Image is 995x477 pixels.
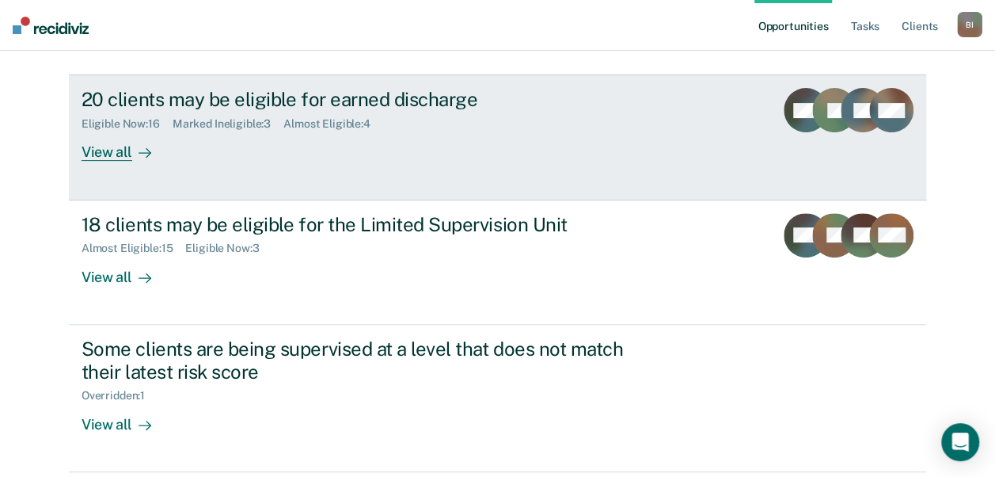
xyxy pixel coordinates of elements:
[82,213,637,236] div: 18 clients may be eligible for the Limited Supervision Unit
[69,325,926,472] a: Some clients are being supervised at a level that does not match their latest risk scoreOverridde...
[82,117,173,131] div: Eligible Now : 16
[82,255,170,286] div: View all
[82,88,637,111] div: 20 clients may be eligible for earned discharge
[82,389,158,403] div: Overridden : 1
[957,12,982,37] button: BI
[82,403,170,433] div: View all
[13,17,89,34] img: Recidiviz
[82,242,186,255] div: Almost Eligible : 15
[69,74,926,200] a: 20 clients may be eligible for earned dischargeEligible Now:16Marked Ineligible:3Almost Eligible:...
[941,423,979,461] div: Open Intercom Messenger
[283,117,383,131] div: Almost Eligible : 4
[957,12,982,37] div: B I
[82,338,637,384] div: Some clients are being supervised at a level that does not match their latest risk score
[185,242,272,255] div: Eligible Now : 3
[173,117,283,131] div: Marked Ineligible : 3
[69,200,926,325] a: 18 clients may be eligible for the Limited Supervision UnitAlmost Eligible:15Eligible Now:3View all
[82,131,170,162] div: View all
